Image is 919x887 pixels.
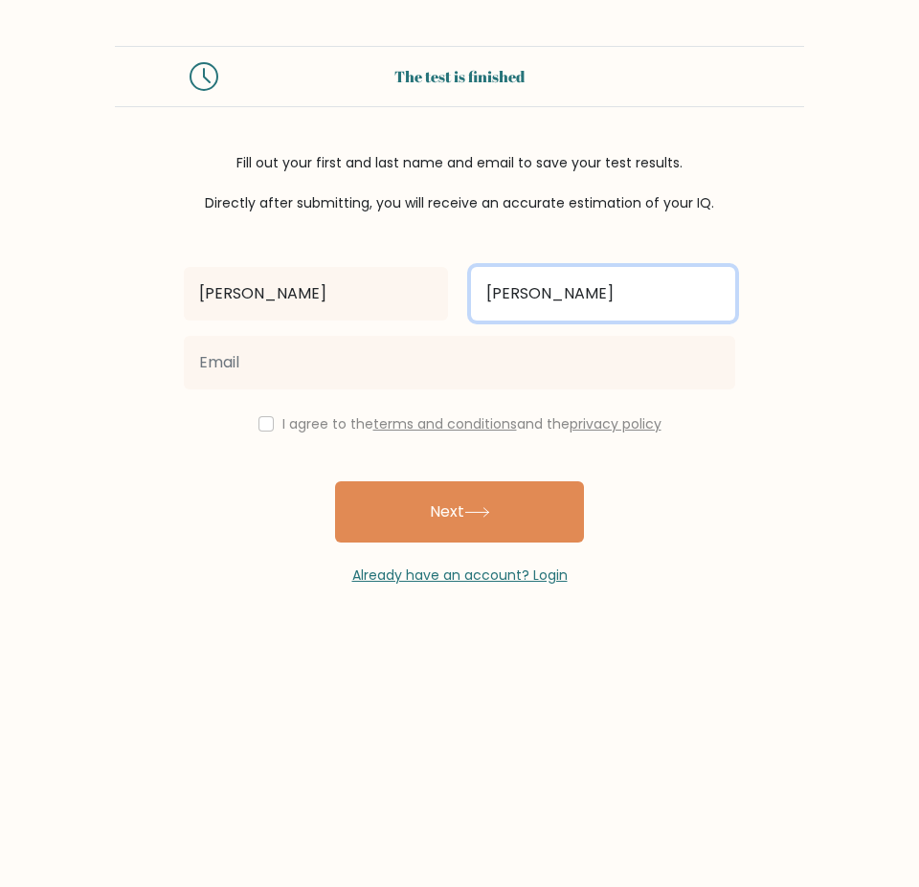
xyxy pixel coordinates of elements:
div: Fill out your first and last name and email to save your test results. Directly after submitting,... [115,153,804,213]
div: The test is finished [241,65,678,88]
a: Already have an account? Login [352,565,568,585]
label: I agree to the and the [282,414,661,433]
input: Last name [471,267,735,321]
a: privacy policy [570,414,661,433]
button: Next [335,481,584,543]
a: terms and conditions [373,414,517,433]
input: Email [184,336,735,389]
input: First name [184,267,448,321]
